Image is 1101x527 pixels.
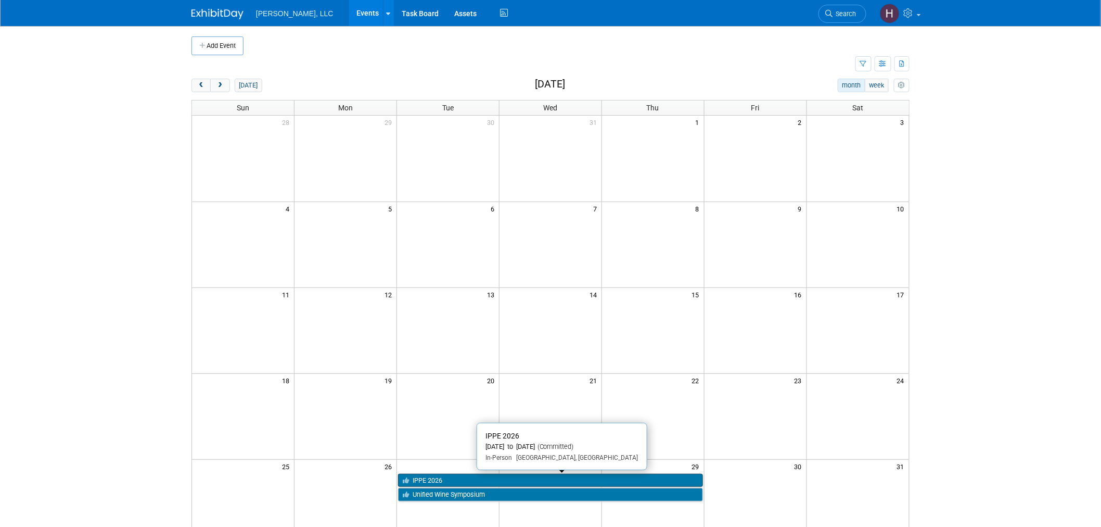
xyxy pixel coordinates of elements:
span: 9 [797,202,806,215]
span: 30 [793,460,806,473]
span: (Committed) [535,443,574,450]
span: 13 [486,288,499,301]
span: 17 [896,288,909,301]
span: 23 [793,374,806,387]
span: Thu [647,104,659,112]
span: Fri [751,104,760,112]
span: 20 [486,374,499,387]
span: 26 [383,460,396,473]
div: [DATE] to [DATE] [485,443,638,451]
span: Sat [852,104,863,112]
span: 6 [490,202,499,215]
span: 12 [383,288,396,301]
span: 24 [896,374,909,387]
span: IPPE 2026 [485,432,519,440]
img: ExhibitDay [191,9,244,19]
span: 16 [793,288,806,301]
button: Add Event [191,36,244,55]
button: myCustomButton [894,79,910,92]
span: 3 [900,116,909,129]
span: 28 [281,116,294,129]
span: 21 [588,374,601,387]
button: prev [191,79,211,92]
a: IPPE 2026 [398,474,703,487]
button: month [838,79,865,92]
span: 5 [387,202,396,215]
h2: [DATE] [535,79,565,90]
button: next [210,79,229,92]
a: Search [818,5,866,23]
span: [GEOGRAPHIC_DATA], [GEOGRAPHIC_DATA] [512,454,638,461]
i: Personalize Calendar [898,82,905,89]
span: 19 [383,374,396,387]
button: [DATE] [235,79,262,92]
span: Search [833,10,856,18]
span: In-Person [485,454,512,461]
span: 2 [797,116,806,129]
span: [PERSON_NAME], LLC [256,9,334,18]
img: Hannah Mulholland [880,4,900,23]
span: 14 [588,288,601,301]
span: 8 [695,202,704,215]
span: 18 [281,374,294,387]
button: week [865,79,889,92]
span: 1 [695,116,704,129]
span: Mon [338,104,353,112]
span: 31 [588,116,601,129]
span: 29 [691,460,704,473]
span: Sun [237,104,249,112]
span: 29 [383,116,396,129]
span: 31 [896,460,909,473]
span: 4 [285,202,294,215]
span: 30 [486,116,499,129]
a: Unified Wine Symposium [398,488,703,501]
span: Tue [442,104,454,112]
span: 22 [691,374,704,387]
span: Wed [543,104,557,112]
span: 10 [896,202,909,215]
span: 15 [691,288,704,301]
span: 25 [281,460,294,473]
span: 11 [281,288,294,301]
span: 7 [592,202,601,215]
